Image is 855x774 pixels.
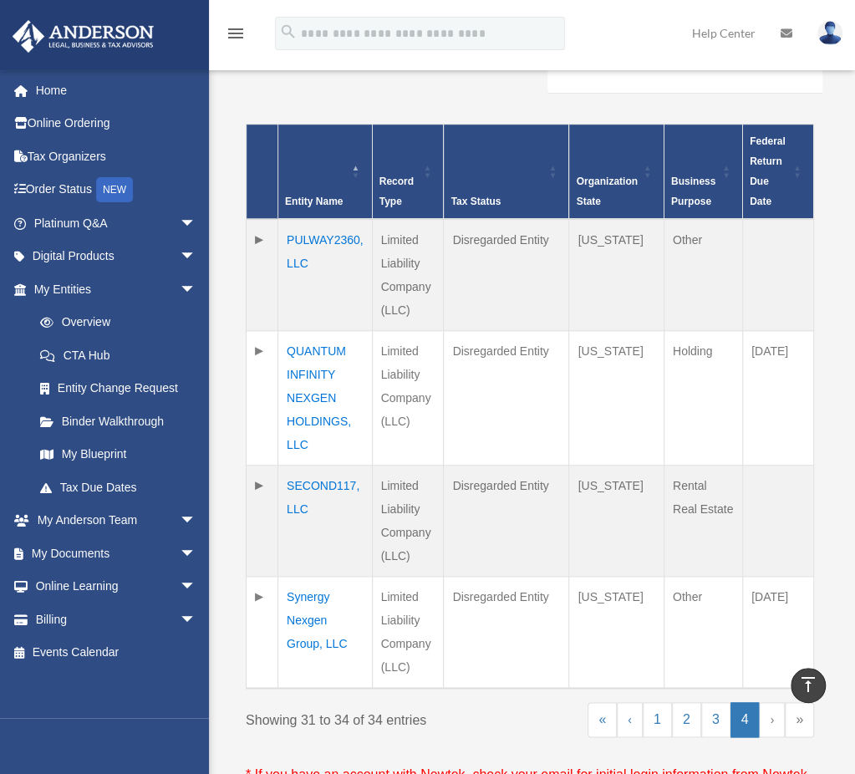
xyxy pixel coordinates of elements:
[180,504,213,538] span: arrow_drop_down
[12,173,221,207] a: Order StatusNEW
[664,125,742,220] th: Business Purpose: Activate to sort
[96,177,133,202] div: NEW
[750,135,786,207] span: Federal Return Due Date
[23,306,205,339] a: Overview
[278,331,373,466] td: QUANTUM INFINITY NEXGEN HOLDINGS, LLC
[372,577,444,689] td: Limited Liability Company (LLC)
[444,125,569,220] th: Tax Status: Activate to sort
[372,466,444,577] td: Limited Liability Company (LLC)
[372,331,444,466] td: Limited Liability Company (LLC)
[180,603,213,637] span: arrow_drop_down
[12,504,221,537] a: My Anderson Teamarrow_drop_down
[180,240,213,274] span: arrow_drop_down
[278,219,373,331] td: PULWAY2360, LLC
[742,125,813,220] th: Federal Return Due Date: Activate to sort
[569,331,664,466] td: [US_STATE]
[576,176,637,207] span: Organization State
[379,176,414,207] span: Record Type
[12,140,221,173] a: Tax Organizers
[569,466,664,577] td: [US_STATE]
[450,196,501,207] span: Tax Status
[180,570,213,604] span: arrow_drop_down
[12,272,213,306] a: My Entitiesarrow_drop_down
[23,471,213,504] a: Tax Due Dates
[12,537,221,570] a: My Documentsarrow_drop_down
[180,272,213,307] span: arrow_drop_down
[180,206,213,241] span: arrow_drop_down
[8,20,159,53] img: Anderson Advisors Platinum Portal
[742,577,813,689] td: [DATE]
[12,570,221,603] a: Online Learningarrow_drop_down
[12,206,221,240] a: Platinum Q&Aarrow_drop_down
[798,675,818,695] i: vertical_align_top
[23,405,213,438] a: Binder Walkthrough
[23,372,213,405] a: Entity Change Request
[279,23,298,41] i: search
[12,240,221,273] a: Digital Productsarrow_drop_down
[588,702,617,737] a: First
[12,74,221,107] a: Home
[246,702,517,732] div: Showing 31 to 34 of 34 entries
[12,636,221,670] a: Events Calendar
[742,331,813,466] td: [DATE]
[278,125,373,220] th: Entity Name: Activate to invert sorting
[226,29,246,43] a: menu
[285,196,343,207] span: Entity Name
[672,702,701,737] a: 2
[23,438,213,471] a: My Blueprint
[643,702,672,737] a: 1
[569,577,664,689] td: [US_STATE]
[226,23,246,43] i: menu
[791,668,826,703] a: vertical_align_top
[23,339,213,372] a: CTA Hub
[664,331,742,466] td: Holding
[569,125,664,220] th: Organization State: Activate to sort
[444,577,569,689] td: Disregarded Entity
[180,537,213,571] span: arrow_drop_down
[278,466,373,577] td: SECOND117, LLC
[444,331,569,466] td: Disregarded Entity
[12,107,221,140] a: Online Ordering
[617,702,643,737] a: Previous
[278,577,373,689] td: Synergy Nexgen Group, LLC
[444,219,569,331] td: Disregarded Entity
[664,466,742,577] td: Rental Real Estate
[664,219,742,331] td: Other
[372,219,444,331] td: Limited Liability Company (LLC)
[671,176,715,207] span: Business Purpose
[817,21,842,45] img: User Pic
[12,603,221,636] a: Billingarrow_drop_down
[569,219,664,331] td: [US_STATE]
[664,577,742,689] td: Other
[444,466,569,577] td: Disregarded Entity
[372,125,444,220] th: Record Type: Activate to sort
